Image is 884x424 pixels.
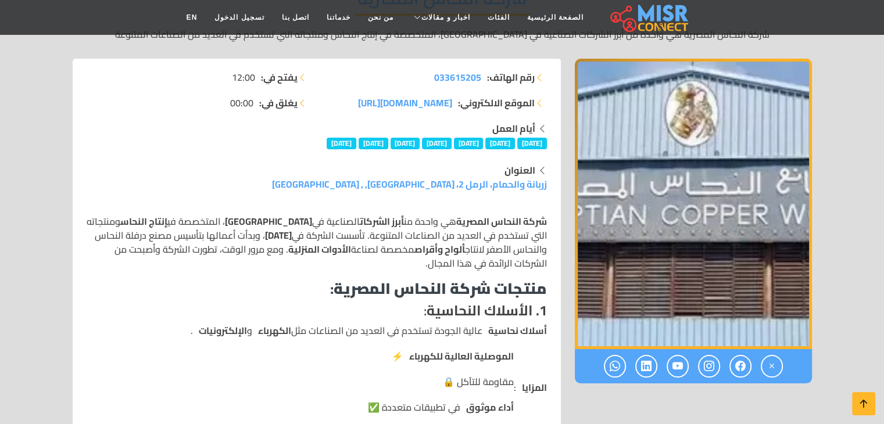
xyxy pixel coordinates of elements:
[359,6,402,28] a: من نحن
[454,138,484,149] span: [DATE]
[466,400,514,414] strong: أداء موثوق
[359,138,388,149] span: [DATE]
[230,96,253,110] span: 00:00
[368,400,514,414] li: في تطبيقات متعددة ✅
[232,70,255,84] span: 12:00
[358,96,452,110] a: [DOMAIN_NAME][URL]
[368,375,514,389] li: مقاومة للتآكل 🔒
[458,96,535,110] strong: الموقع الالكتروني:
[479,6,518,28] a: الفئات
[504,161,535,179] strong: العنوان
[265,227,292,244] strong: [DATE]
[87,324,547,337] li: عالية الجودة تستخدم في العديد من الصناعات مثل و .
[575,59,812,349] img: شركة النحاس المصرية
[178,6,206,28] a: EN
[334,274,547,303] strong: منتجات شركة النحاس المصرية
[327,138,356,149] span: [DATE]
[273,6,318,28] a: اتصل بنا
[272,175,547,193] a: زربانة والحمام، الرمل 2، [GEOGRAPHIC_DATA], , [GEOGRAPHIC_DATA]
[487,70,535,84] strong: رقم الهاتف:
[488,324,547,337] strong: أسلاك نحاسية
[206,6,273,28] a: تسجيل الدخول
[261,70,298,84] strong: يفتح في:
[120,213,167,230] strong: إنتاج النحاس
[414,240,465,258] strong: ألواح وأقراص
[518,6,592,28] a: الصفحة الرئيسية
[522,380,547,394] strong: المزايا
[391,138,420,149] span: [DATE]
[87,303,547,319] h4: :
[358,94,452,112] span: [DOMAIN_NAME][URL]
[434,69,481,86] span: 033615205
[610,3,688,32] img: main.misr_connect
[87,214,547,270] p: هي واحدة من الصناعية في ، المتخصصة في ومنتجاته التي تستخدم في العديد من الصناعات المتنوعة. تأسست ...
[409,349,514,363] strong: الموصلية العالية للكهرباء
[288,240,351,258] strong: الأدوات المنزلية
[87,279,547,297] h3: :
[258,324,291,337] strong: الكهرباء
[368,349,514,363] li: ⚡
[318,6,359,28] a: خدماتنا
[259,96,298,110] strong: يغلق في:
[422,138,452,149] span: [DATE]
[199,324,247,337] strong: الإلكترونيات
[485,138,515,149] span: [DATE]
[360,213,404,230] strong: أبرز الشركات
[575,59,812,349] div: 1 / 1
[421,12,470,23] span: اخبار و مقالات
[456,213,547,230] strong: شركة النحاس المصرية
[517,138,547,149] span: [DATE]
[492,120,535,137] strong: أيام العمل
[434,70,481,84] a: 033615205
[73,27,812,41] p: شركة النحاس المصرية هي واحدة من أبرز الشركات الصناعية في [GEOGRAPHIC_DATA]، المتخصصة في إنتاج الن...
[402,6,479,28] a: اخبار و مقالات
[225,213,312,230] strong: [GEOGRAPHIC_DATA]
[427,297,547,324] strong: 1. الأسلاك النحاسية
